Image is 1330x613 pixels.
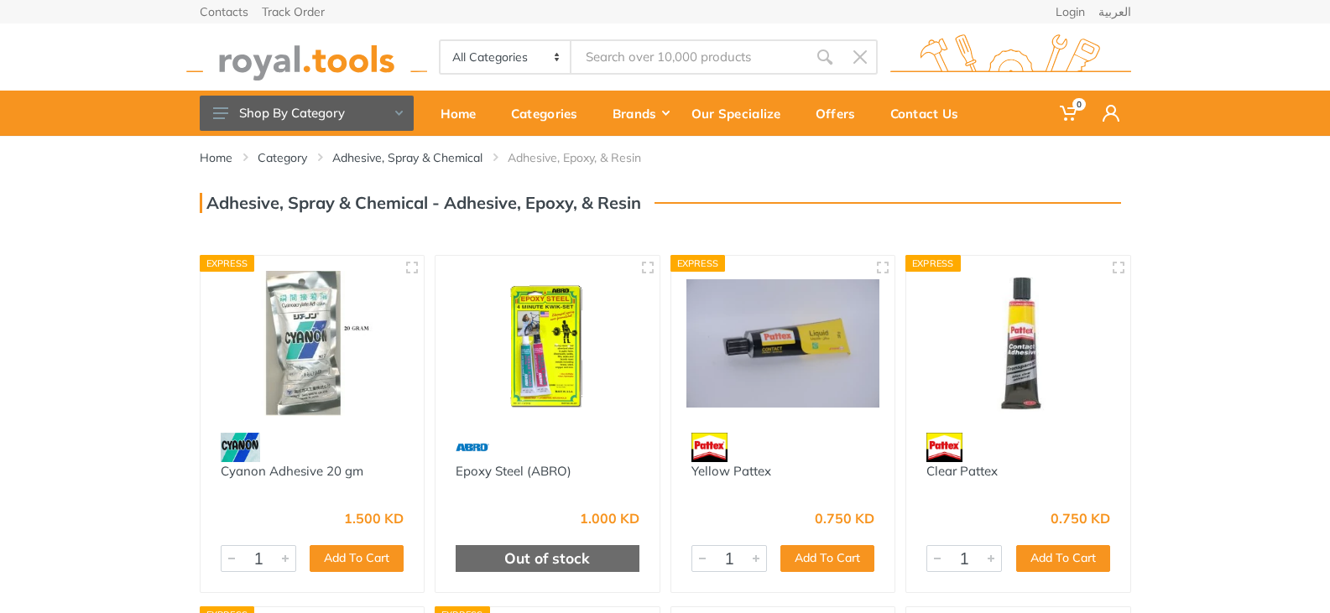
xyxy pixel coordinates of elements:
div: 0.750 KD [1051,512,1110,525]
img: royal.tools Logo [186,34,427,81]
div: Contact Us [879,96,982,131]
div: Our Specialize [680,96,804,131]
a: العربية [1098,6,1131,18]
button: Add To Cart [1016,545,1110,572]
a: Yellow Pattex [691,463,771,479]
div: 1.500 KD [344,512,404,525]
img: Royal Tools - Epoxy Steel (ABRO) [451,271,644,416]
button: Shop By Category [200,96,414,131]
div: Brands [601,96,680,131]
a: Contact Us [879,91,982,136]
a: Offers [804,91,879,136]
div: Express [200,255,255,272]
nav: breadcrumb [200,149,1131,166]
a: Epoxy Steel (ABRO) [456,463,571,479]
a: 0 [1048,91,1091,136]
a: Cyanon Adhesive 20 gm [221,463,363,479]
div: Express [670,255,726,272]
div: 0.750 KD [815,512,874,525]
img: Royal Tools - Clear Pattex [921,271,1115,416]
img: Royal Tools - Yellow Pattex [686,271,880,416]
div: Express [905,255,961,272]
div: Out of stock [456,545,639,572]
span: 0 [1072,98,1086,111]
a: Categories [499,91,601,136]
img: royal.tools Logo [890,34,1131,81]
button: Add To Cart [310,545,404,572]
a: Adhesive, Spray & Chemical [332,149,482,166]
a: Clear Pattex [926,463,998,479]
button: Add To Cart [780,545,874,572]
a: Home [429,91,499,136]
select: Category [441,41,572,73]
a: Category [258,149,307,166]
a: Contacts [200,6,248,18]
div: Categories [499,96,601,131]
a: Home [200,149,232,166]
input: Site search [571,39,806,75]
a: Login [1056,6,1085,18]
div: 1.000 KD [580,512,639,525]
img: Royal Tools - Cyanon Adhesive 20 gm [216,271,409,416]
a: Our Specialize [680,91,804,136]
img: 12.webp [691,433,728,462]
div: Home [429,96,499,131]
h3: Adhesive, Spray & Chemical - Adhesive, Epoxy, & Resin [200,193,641,213]
div: Offers [804,96,879,131]
a: Track Order [262,6,325,18]
img: 7.webp [456,433,489,462]
li: Adhesive, Epoxy, & Resin [508,149,666,166]
img: 30.webp [221,433,260,462]
img: 12.webp [926,433,962,462]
